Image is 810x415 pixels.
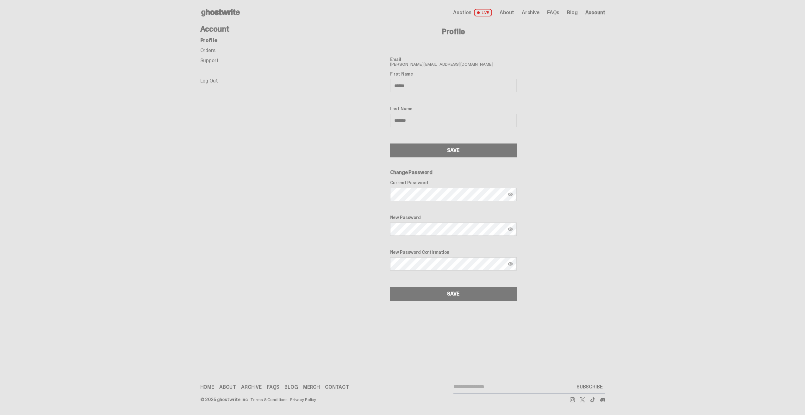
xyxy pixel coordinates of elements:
[574,381,605,393] button: SUBSCRIBE
[474,9,492,16] span: LIVE
[585,10,605,15] a: Account
[303,385,320,390] a: Merch
[267,385,279,390] a: FAQs
[447,148,459,153] div: SAVE
[250,397,288,402] a: Terms & Conditions
[390,57,517,62] label: Email
[390,180,517,185] label: Current Password
[200,57,219,64] a: Support
[200,47,215,54] a: Orders
[200,25,302,33] h4: Account
[302,28,605,35] h4: Profile
[325,385,349,390] a: Contact
[547,10,559,15] a: FAQs
[390,170,517,175] h6: Change Password
[447,291,459,296] div: SAVE
[390,57,517,66] span: [PERSON_NAME][EMAIL_ADDRESS][DOMAIN_NAME]
[390,106,517,111] label: Last Name
[390,71,517,76] label: First Name
[390,287,517,301] button: SAVE
[219,385,236,390] a: About
[522,10,539,15] a: Archive
[390,215,517,220] label: New Password
[390,143,517,157] button: SAVE
[508,192,513,197] img: Show password
[500,10,514,15] a: About
[200,385,214,390] a: Home
[390,250,517,255] label: New Password Confirmation
[567,10,577,15] a: Blog
[453,10,471,15] span: Auction
[241,385,262,390] a: Archive
[200,77,218,84] a: Log Out
[508,261,513,266] img: Show password
[200,397,248,402] div: © 2025 ghostwrite inc
[453,9,492,16] a: Auction LIVE
[508,227,513,232] img: Show password
[284,385,298,390] a: Blog
[290,397,316,402] a: Privacy Policy
[200,37,217,44] a: Profile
